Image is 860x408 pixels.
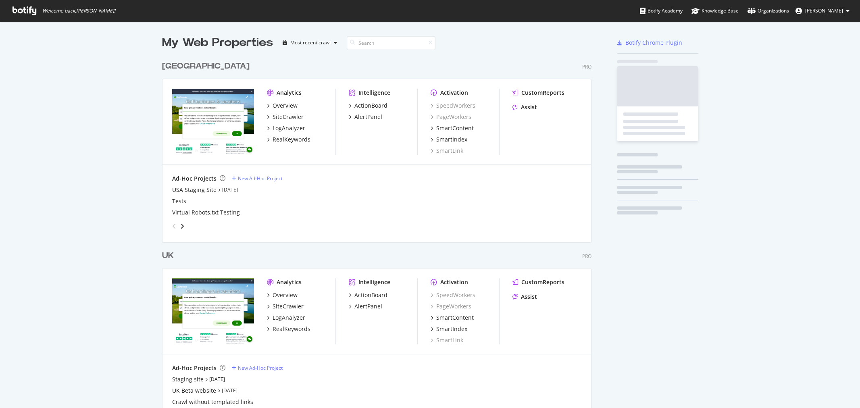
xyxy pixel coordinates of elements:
[431,124,474,132] a: SmartContent
[277,278,302,286] div: Analytics
[512,278,564,286] a: CustomReports
[512,89,564,97] a: CustomReports
[273,135,310,144] div: RealKeywords
[267,135,310,144] a: RealKeywords
[209,376,225,383] a: [DATE]
[349,113,382,121] a: AlertPanel
[172,175,217,183] div: Ad-Hoc Projects
[162,60,250,72] div: [GEOGRAPHIC_DATA]
[42,8,115,14] span: Welcome back, [PERSON_NAME] !
[431,102,475,110] a: SpeedWorkers
[172,364,217,372] div: Ad-Hoc Projects
[521,89,564,97] div: CustomReports
[431,113,471,121] a: PageWorkers
[267,314,305,322] a: LogAnalyzer
[748,7,789,15] div: Organizations
[232,175,283,182] a: New Ad-Hoc Project
[354,113,382,121] div: AlertPanel
[440,278,468,286] div: Activation
[267,124,305,132] a: LogAnalyzer
[169,220,179,233] div: angle-left
[582,63,591,70] div: Pro
[617,39,682,47] a: Botify Chrome Plugin
[273,113,304,121] div: SiteCrawler
[691,7,739,15] div: Knowledge Base
[179,222,185,230] div: angle-right
[172,208,240,216] a: Virtual Robots.txt Testing
[172,375,204,383] a: Staging site
[354,302,382,310] div: AlertPanel
[222,387,237,394] a: [DATE]
[273,302,304,310] div: SiteCrawler
[162,250,174,262] div: UK
[640,7,683,15] div: Botify Academy
[273,291,298,299] div: Overview
[273,314,305,322] div: LogAnalyzer
[238,364,283,371] div: New Ad-Hoc Project
[512,103,537,111] a: Assist
[436,325,467,333] div: SmartIndex
[431,291,475,299] a: SpeedWorkers
[440,89,468,97] div: Activation
[625,39,682,47] div: Botify Chrome Plugin
[267,302,304,310] a: SiteCrawler
[521,103,537,111] div: Assist
[172,89,254,154] img: www.golfbreaks.com/en-us/
[267,102,298,110] a: Overview
[354,291,387,299] div: ActionBoard
[232,364,283,371] a: New Ad-Hoc Project
[273,102,298,110] div: Overview
[521,293,537,301] div: Assist
[172,398,253,406] a: Crawl without templated links
[277,89,302,97] div: Analytics
[436,135,467,144] div: SmartIndex
[162,250,177,262] a: UK
[805,7,843,14] span: Tom Neale
[358,278,390,286] div: Intelligence
[436,314,474,322] div: SmartContent
[222,186,238,193] a: [DATE]
[273,325,310,333] div: RealKeywords
[512,293,537,301] a: Assist
[431,336,463,344] a: SmartLink
[172,197,186,205] a: Tests
[273,124,305,132] div: LogAnalyzer
[354,102,387,110] div: ActionBoard
[238,175,283,182] div: New Ad-Hoc Project
[349,302,382,310] a: AlertPanel
[290,40,331,45] div: Most recent crawl
[267,291,298,299] a: Overview
[436,124,474,132] div: SmartContent
[347,36,435,50] input: Search
[431,302,471,310] a: PageWorkers
[267,113,304,121] a: SiteCrawler
[349,291,387,299] a: ActionBoard
[267,325,310,333] a: RealKeywords
[789,4,856,17] button: [PERSON_NAME]
[521,278,564,286] div: CustomReports
[358,89,390,97] div: Intelligence
[431,135,467,144] a: SmartIndex
[172,387,216,395] a: UK Beta website
[162,60,253,72] a: [GEOGRAPHIC_DATA]
[162,35,273,51] div: My Web Properties
[349,102,387,110] a: ActionBoard
[431,325,467,333] a: SmartIndex
[582,253,591,260] div: Pro
[279,36,340,49] button: Most recent crawl
[431,314,474,322] a: SmartContent
[431,147,463,155] a: SmartLink
[172,186,217,194] a: USA Staging Site
[172,278,254,343] img: www.golfbreaks.com/en-gb/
